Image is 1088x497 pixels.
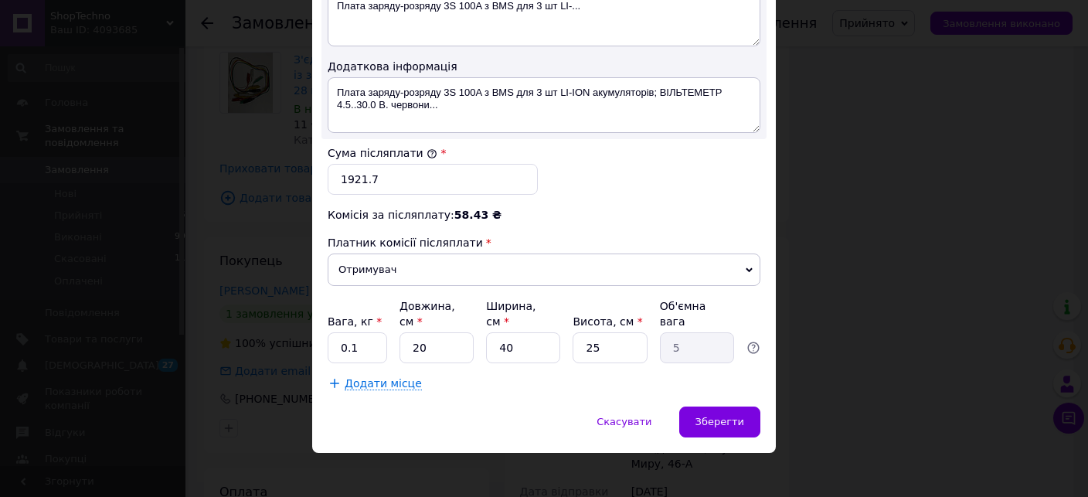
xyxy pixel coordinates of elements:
span: 58.43 ₴ [454,209,501,221]
span: Скасувати [597,416,651,427]
div: Додаткова інформація [328,59,760,74]
label: Ширина, см [486,300,535,328]
label: Висота, см [573,315,642,328]
span: Додати місце [345,377,422,390]
label: Довжина, см [399,300,455,328]
span: Платник комісії післяплати [328,237,483,249]
textarea: Плата заряду-розряду 3S 100A з BMS для 3 шт LI-ION акумуляторів; ВІЛЬТЕМЕТР 4.5..30.0 В. червони... [328,77,760,133]
div: Комісія за післяплату: [328,207,760,223]
label: Сума післяплати [328,147,437,159]
label: Вага, кг [328,315,382,328]
span: Отримувач [328,254,760,286]
div: Об'ємна вага [660,298,734,329]
span: Зберегти [695,416,744,427]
